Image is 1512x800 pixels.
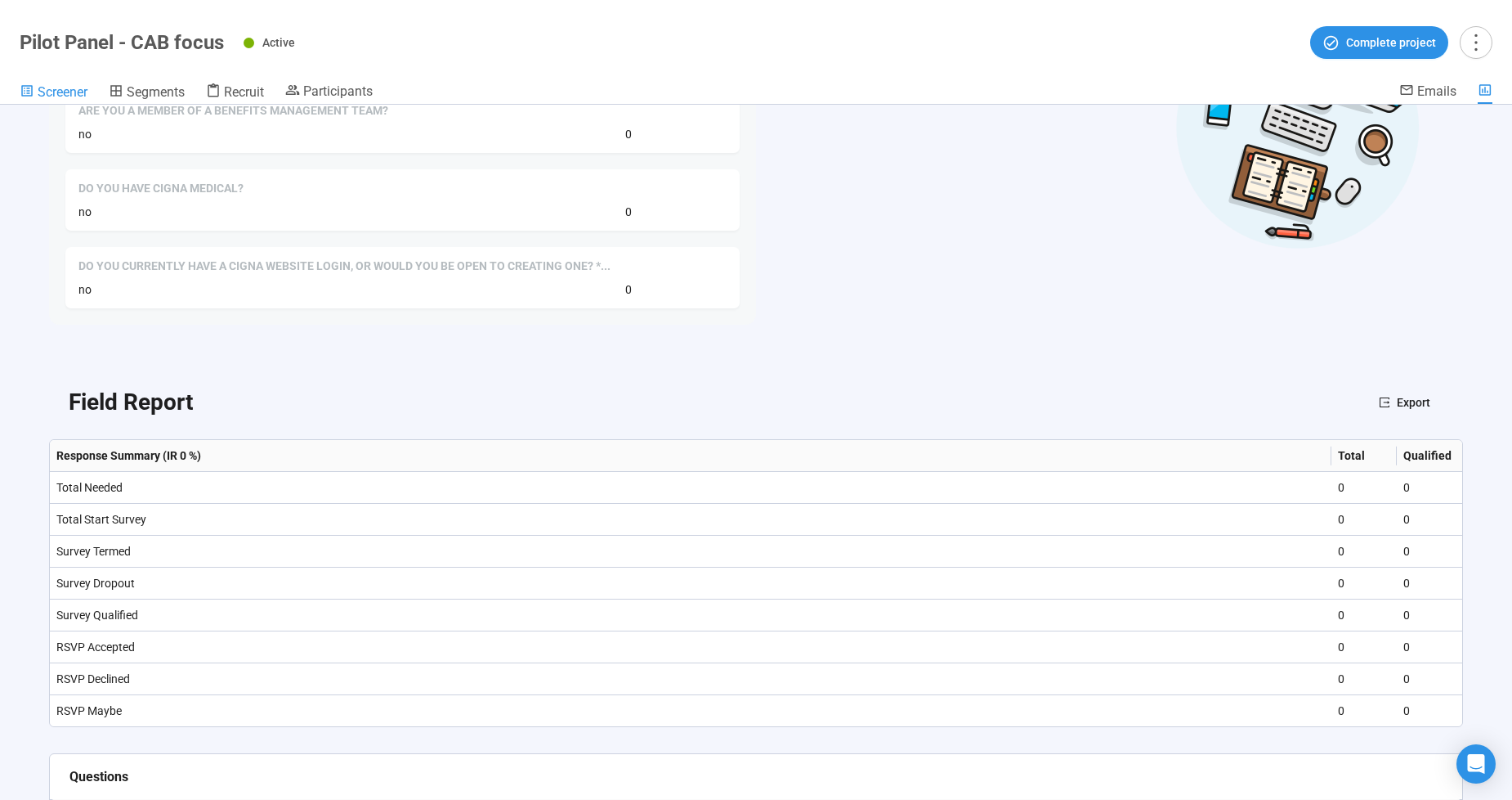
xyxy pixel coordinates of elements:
[1399,83,1456,102] a: Emails
[206,83,264,104] a: Recruit
[1331,536,1397,568] td: 0
[1397,568,1462,600] td: 0
[1331,695,1397,727] td: 0
[1397,393,1430,411] span: Export
[625,281,632,299] span: 0
[1331,440,1397,472] th: Total
[1331,504,1397,536] td: 0
[285,83,373,102] a: Participants
[1397,631,1462,663] td: 0
[1175,4,1422,250] img: Desktop work notes
[1379,397,1390,408] span: export
[20,31,224,54] h1: Pilot Panel - CAB focus
[1366,389,1443,416] button: exportExport
[56,513,146,526] span: Total Start Survey
[1331,472,1397,504] td: 0
[78,103,388,119] span: Are you a member of a benefits management team?
[78,181,244,197] span: Do you have Cigna Medical?
[56,704,122,717] span: RSVP Maybe
[78,128,92,141] span: no
[1465,31,1487,53] span: more
[625,203,632,221] span: 0
[1397,440,1462,472] th: Qualified
[56,640,135,654] span: RSVP Accepted
[56,672,130,685] span: RSVP Declined
[69,384,193,420] h2: Field Report
[224,84,264,100] span: Recruit
[1417,83,1456,99] span: Emails
[1397,472,1462,504] td: 0
[1331,663,1397,695] td: 0
[69,766,1443,787] div: Questions
[1331,568,1397,600] td: 0
[56,545,131,558] span: Survey Termed
[1346,34,1436,52] span: Complete project
[56,609,138,622] span: Survey Qualified
[303,83,373,99] span: Participants
[1397,536,1462,568] td: 0
[625,125,632,143] span: 0
[1397,504,1462,536] td: 0
[78,283,92,296] span: no
[1397,695,1462,727] td: 0
[1310,26,1448,59] button: Complete project
[56,577,135,590] span: Survey Dropout
[262,36,295,49] span: Active
[1331,631,1397,663] td: 0
[78,258,611,275] span: Do you currently have a Cigna website login, or would you be open to creating one? *Note: This ca...
[127,84,185,100] span: Segments
[1456,744,1496,784] div: Open Intercom Messenger
[1460,26,1492,59] button: more
[38,84,87,100] span: Screener
[109,83,185,104] a: Segments
[20,83,87,104] a: Screener
[1397,600,1462,631] td: 0
[50,440,1331,472] th: Response Summary (IR 0 %)
[78,205,92,218] span: no
[1397,663,1462,695] td: 0
[56,481,123,494] span: Total Needed
[1331,600,1397,631] td: 0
